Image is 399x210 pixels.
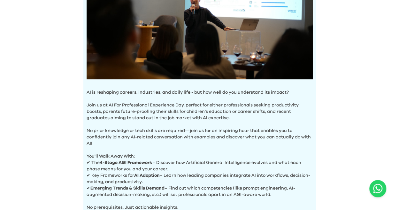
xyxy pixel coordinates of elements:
[87,172,313,185] p: ✔ Key Frameworks for – Learn how leading companies integrate AI into workflows, decision-making, ...
[87,89,313,96] p: AI is reshaping careers, industries, and daily life - but how well do you understand its impact?
[87,159,313,172] p: ✔ The – Discover how Artificial General Intelligence evolves and what each phase means for you an...
[369,180,386,197] button: Open WhatsApp chat
[100,160,152,165] b: 4-Stage AGI Framework
[87,185,313,198] p: ✔ – Find out which competencies (like prompt engineering, AI-augmented decision-making, etc.) wil...
[90,186,165,191] b: Emerging Trends & Skills Demand
[87,121,313,147] p: No prior knowledge or tech skills are required—join us for an inspiring hour that enables you to ...
[369,180,386,197] a: Chat with us on WhatsApp
[87,147,313,159] p: You'll Walk Away With:
[87,96,313,121] p: Join us at AI For Professional Experience Day, perfect for either professionals seeking productiv...
[134,173,160,178] b: AI Adoption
